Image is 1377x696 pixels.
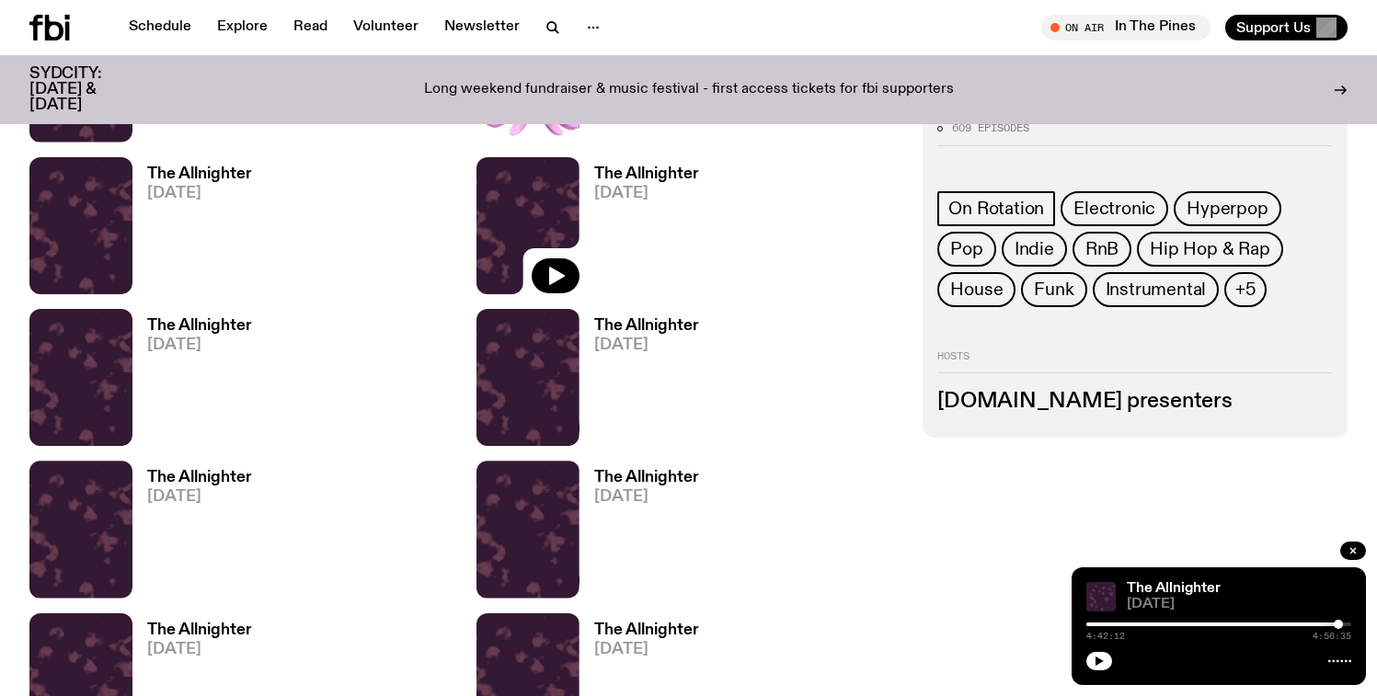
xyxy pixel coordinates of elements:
span: [DATE] [147,186,252,201]
a: The Allnighter [1127,581,1221,596]
span: [DATE] [147,489,252,505]
a: The Allnighter[DATE] [579,318,699,446]
a: RnB [1073,232,1131,267]
span: Instrumental [1106,280,1207,300]
span: On Rotation [948,199,1044,219]
a: Pop [937,232,995,267]
span: House [950,280,1003,300]
h3: The Allnighter [147,318,252,334]
a: Electronic [1061,191,1168,226]
span: +5 [1235,280,1256,300]
a: Newsletter [433,15,531,40]
a: Read [282,15,339,40]
h3: The Allnighter [147,166,252,182]
span: Hip Hop & Rap [1150,239,1269,259]
span: 4:42:12 [1086,632,1125,641]
span: [DATE] [147,337,252,353]
a: The Allnighter[DATE] [132,166,252,294]
span: [DATE] [594,489,699,505]
button: +5 [1224,272,1267,307]
a: Volunteer [342,15,430,40]
a: The Allnighter[DATE] [132,470,252,598]
h3: The Allnighter [594,318,699,334]
span: [DATE] [1127,598,1351,611]
span: [DATE] [147,642,252,657]
h2: Hosts [937,351,1333,373]
span: 4:56:35 [1313,632,1351,641]
h3: The Allnighter [594,622,699,638]
h3: The Allnighter [594,166,699,182]
span: Indie [1015,239,1054,259]
span: Support Us [1236,19,1311,36]
button: On AirIn The Pines [1041,15,1211,40]
button: Support Us [1225,15,1348,40]
h3: The Allnighter [594,470,699,485]
a: Explore [206,15,279,40]
a: Schedule [118,15,202,40]
span: RnB [1085,239,1119,259]
span: Funk [1034,280,1073,300]
a: The Allnighter[DATE] [579,470,699,598]
span: [DATE] [594,186,699,201]
a: Hip Hop & Rap [1137,232,1282,267]
a: Hyperpop [1174,191,1280,226]
a: On Rotation [937,191,1055,226]
a: Funk [1021,272,1086,307]
span: [DATE] [594,337,699,353]
a: House [937,272,1016,307]
a: The Allnighter[DATE] [132,318,252,446]
h3: The Allnighter [147,470,252,485]
h3: The Allnighter [147,622,252,638]
h3: SYDCITY: [DATE] & [DATE] [29,66,147,113]
a: Indie [1002,232,1067,267]
span: Hyperpop [1187,199,1268,219]
h3: [DOMAIN_NAME] presenters [937,392,1333,412]
span: Electronic [1073,199,1155,219]
a: Instrumental [1093,272,1220,307]
a: The Allnighter[DATE] [579,166,699,294]
span: 609 episodes [952,123,1029,133]
span: [DATE] [594,642,699,657]
span: Pop [950,239,982,259]
p: Long weekend fundraiser & music festival - first access tickets for fbi supporters [424,82,954,98]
